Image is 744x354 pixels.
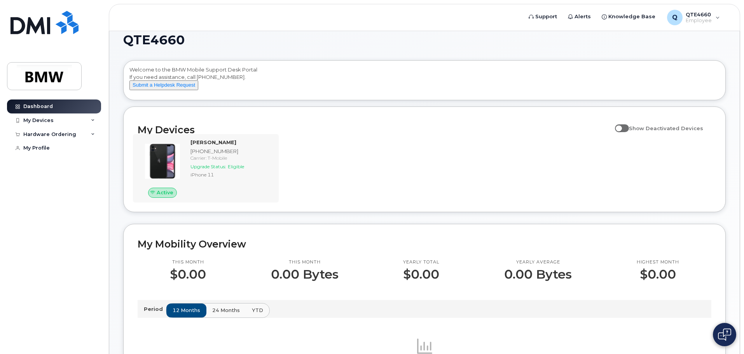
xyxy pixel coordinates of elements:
[672,13,678,22] span: Q
[190,139,236,145] strong: [PERSON_NAME]
[535,13,557,21] span: Support
[608,13,655,21] span: Knowledge Base
[190,148,271,155] div: [PHONE_NUMBER]
[129,80,198,90] button: Submit a Helpdesk Request
[157,189,173,196] span: Active
[138,124,611,136] h2: My Devices
[170,267,206,281] p: $0.00
[144,143,181,180] img: iPhone_11.jpg
[718,328,731,341] img: Open chat
[138,139,274,198] a: Active[PERSON_NAME][PHONE_NUMBER]Carrier: T-MobileUpgrade Status:EligibleiPhone 11
[662,10,725,25] div: QTE4660
[504,259,572,265] p: Yearly average
[228,164,244,169] span: Eligible
[144,305,166,313] p: Period
[170,259,206,265] p: This month
[403,267,439,281] p: $0.00
[129,82,198,88] a: Submit a Helpdesk Request
[523,9,562,24] a: Support
[190,171,271,178] div: iPhone 11
[403,259,439,265] p: Yearly total
[212,307,240,314] span: 24 months
[252,307,263,314] span: YTD
[271,259,339,265] p: This month
[596,9,661,24] a: Knowledge Base
[637,259,679,265] p: Highest month
[190,164,226,169] span: Upgrade Status:
[629,125,703,131] span: Show Deactivated Devices
[129,66,720,97] div: Welcome to the BMW Mobile Support Desk Portal If you need assistance, call [PHONE_NUMBER].
[615,121,621,127] input: Show Deactivated Devices
[190,155,271,161] div: Carrier: T-Mobile
[504,267,572,281] p: 0.00 Bytes
[637,267,679,281] p: $0.00
[123,34,185,46] span: QTE4660
[562,9,596,24] a: Alerts
[138,238,711,250] h2: My Mobility Overview
[575,13,591,21] span: Alerts
[686,17,712,24] span: Employee
[271,267,339,281] p: 0.00 Bytes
